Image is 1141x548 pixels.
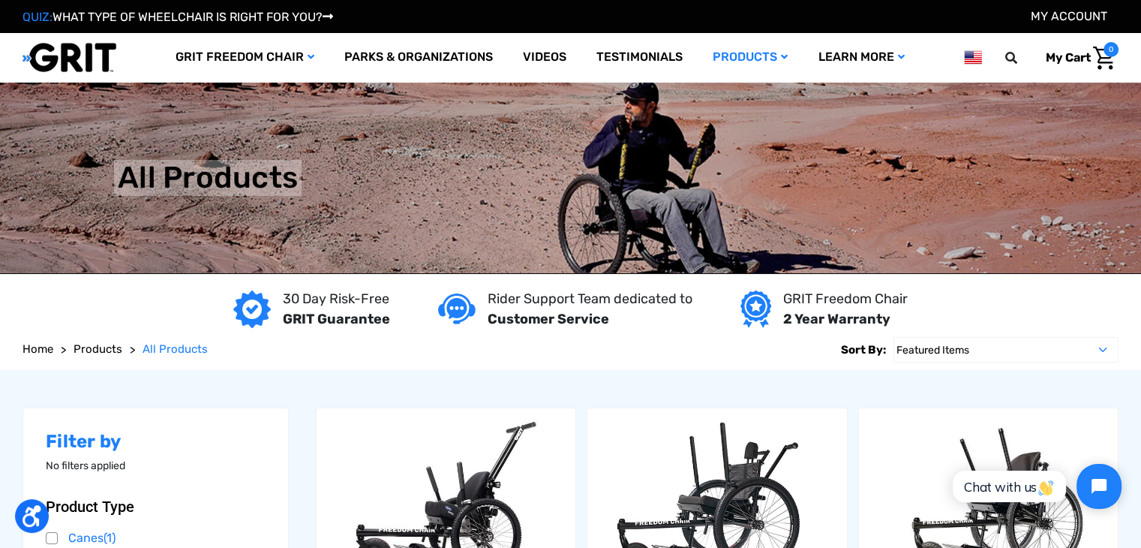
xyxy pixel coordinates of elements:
span: Home [23,342,53,356]
iframe: Tidio Chat [936,451,1134,522]
img: GRIT Guarantee [233,291,271,328]
strong: GRIT Guarantee [283,311,390,327]
img: us.png [964,48,982,67]
h1: All Products [118,160,298,196]
img: GRIT All-Terrain Wheelchair and Mobility Equipment [23,42,116,73]
a: GRIT Freedom Chair [161,33,329,82]
span: All Products [143,342,208,356]
span: Product Type [46,498,134,516]
a: Parks & Organizations [329,33,508,82]
strong: 2 Year Warranty [783,311,890,327]
p: 30 Day Risk-Free [283,289,390,309]
strong: Customer Service [488,311,609,327]
img: Cart [1093,47,1115,70]
h2: Filter by [46,431,266,453]
span: 0 [1103,42,1118,57]
label: Sort By: [841,337,886,363]
a: Home [23,341,53,358]
span: QUIZ: [23,10,53,24]
a: Videos [508,33,581,82]
img: Year warranty [740,291,771,328]
a: Learn More [803,33,919,82]
a: Testimonials [581,33,698,82]
span: My Cart [1046,50,1091,65]
input: Search [1012,42,1034,74]
a: Products [74,341,122,358]
a: All Products [143,341,208,358]
button: Product Type [46,498,266,516]
p: GRIT Freedom Chair [783,289,908,309]
a: Account [1031,9,1107,23]
a: QUIZ:WHAT TYPE OF WHEELCHAIR IS RIGHT FOR YOU? [23,10,333,24]
span: Products [74,342,122,356]
a: Cart with 0 items [1034,42,1118,74]
p: No filters applied [46,458,266,474]
p: Rider Support Team dedicated to [488,289,692,309]
a: Products [698,33,803,82]
span: (1) [104,531,116,545]
img: Customer service [438,294,476,324]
